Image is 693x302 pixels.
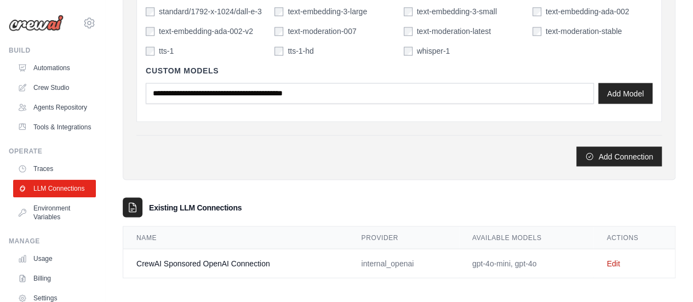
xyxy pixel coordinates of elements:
input: tts-1 [146,47,154,55]
input: text-embedding-3-large [274,7,283,16]
label: text-embedding-3-small [417,6,497,17]
th: Provider [348,226,459,249]
input: text-moderation-stable [532,27,541,36]
input: text-embedding-3-small [404,7,413,16]
td: CrewAI Sponsored OpenAI Connection [123,249,348,278]
input: whisper-1 [404,47,413,55]
input: text-moderation-latest [404,27,413,36]
label: text-moderation-latest [417,26,491,37]
a: LLM Connections [13,180,96,197]
div: Operate [9,147,96,156]
label: text-moderation-007 [288,26,356,37]
a: Usage [13,250,96,267]
button: Add Model [598,83,652,104]
a: Tools & Integrations [13,118,96,136]
label: tts-1 [159,45,174,56]
a: Billing [13,270,96,287]
a: Environment Variables [13,200,96,226]
a: Agents Repository [13,99,96,116]
a: Traces [13,160,96,178]
label: text-moderation-stable [546,26,622,37]
input: standard/1792-x-1024/dall-e-3 [146,7,154,16]
input: text-embedding-ada-002-v2 [146,27,154,36]
div: Build [9,46,96,55]
label: text-embedding-ada-002 [546,6,629,17]
label: standard/1792-x-1024/dall-e-3 [159,6,262,17]
h4: Custom Models [146,65,652,76]
th: Name [123,226,348,249]
a: Crew Studio [13,79,96,96]
input: text-moderation-007 [274,27,283,36]
th: Actions [593,226,675,249]
img: Logo [9,15,64,31]
div: Manage [9,237,96,246]
button: Add Connection [576,146,662,166]
td: internal_openai [348,249,459,278]
label: whisper-1 [417,45,450,56]
label: tts-1-hd [288,45,313,56]
a: Automations [13,59,96,77]
input: tts-1-hd [274,47,283,55]
h3: Existing LLM Connections [149,202,242,213]
th: Available Models [459,226,594,249]
label: text-embedding-ada-002-v2 [159,26,253,37]
input: text-embedding-ada-002 [532,7,541,16]
td: gpt-4o-mini, gpt-4o [459,249,594,278]
a: Edit [606,259,620,267]
label: text-embedding-3-large [288,6,367,17]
